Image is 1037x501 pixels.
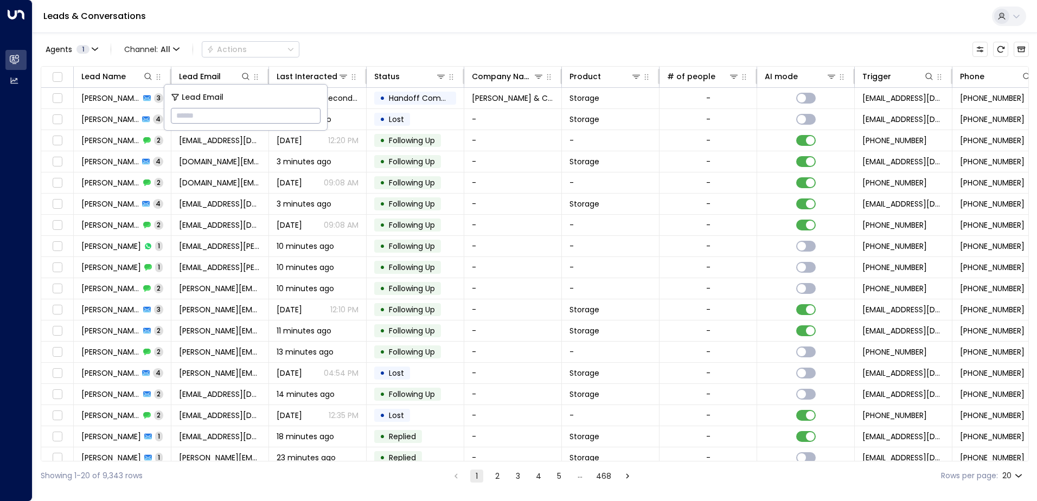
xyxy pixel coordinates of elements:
[569,114,599,125] span: Storage
[960,70,1032,83] div: Phone
[324,177,359,188] p: 09:08 AM
[154,93,163,102] span: 3
[277,389,335,400] span: 14 minutes ago
[46,46,72,53] span: Agents
[470,470,483,483] button: page 1
[50,430,64,444] span: Toggle select row
[324,220,359,230] p: 09:08 AM
[960,368,1025,378] span: +447479511564
[511,470,524,483] button: Go to page 3
[154,284,163,293] span: 2
[43,10,146,22] a: Leads & Conversations
[50,70,64,84] span: Toggle select all
[179,346,261,357] span: L.blemings@hotmail.co.uk
[380,406,385,425] div: •
[464,384,562,404] td: -
[182,91,223,104] span: Lead Email
[862,431,944,442] span: leads@space-station.co.uk
[380,427,385,446] div: •
[862,241,927,252] span: +447581708485
[380,195,385,213] div: •
[50,345,64,359] span: Toggle select row
[464,447,562,468] td: -
[380,110,385,129] div: •
[562,215,660,235] td: -
[380,385,385,403] div: •
[153,368,163,377] span: 4
[562,236,660,256] td: -
[464,278,562,299] td: -
[50,197,64,211] span: Toggle select row
[862,135,927,146] span: +447754034782
[472,93,554,104] span: Guy Carpenter & Company Limited
[154,347,163,356] span: 2
[380,448,385,467] div: •
[562,257,660,278] td: -
[81,177,140,188] span: Mohammad Haghshenas
[389,283,435,294] span: Following Up
[706,135,710,146] div: -
[1014,42,1029,57] button: Archived Leads
[153,114,163,124] span: 4
[380,131,385,150] div: •
[569,452,599,463] span: Storage
[161,45,170,54] span: All
[464,194,562,214] td: -
[862,93,944,104] span: leads@space-station.co.uk
[765,70,837,83] div: AI mode
[960,156,1025,167] span: +447494405871
[277,368,302,378] span: Aug 11, 2025
[277,325,331,336] span: 11 minutes ago
[569,156,599,167] span: Storage
[960,431,1025,442] span: +447914757230
[862,156,944,167] span: leads@space-station.co.uk
[277,70,337,83] div: Last Interacted
[569,70,601,83] div: Product
[569,93,599,104] span: Storage
[862,368,944,378] span: leads@space-station.co.uk
[50,261,64,274] span: Toggle select row
[667,70,715,83] div: # of people
[154,410,163,420] span: 2
[706,241,710,252] div: -
[155,432,163,441] span: 1
[389,262,435,273] span: Following Up
[50,176,64,190] span: Toggle select row
[277,198,331,209] span: 3 minutes ago
[862,410,927,421] span: +447977685653
[960,262,1025,273] span: +447581708485
[50,282,64,296] span: Toggle select row
[464,299,562,320] td: -
[464,109,562,130] td: -
[380,237,385,255] div: •
[464,236,562,256] td: -
[179,262,261,273] span: drew.burley@outlook.com
[380,364,385,382] div: •
[380,279,385,298] div: •
[706,220,710,230] div: -
[573,470,586,483] div: …
[706,304,710,315] div: -
[81,156,139,167] span: Mohammad Haghshenas
[277,410,302,421] span: Aug 19, 2025
[81,283,140,294] span: Kate Burley
[389,368,404,378] span: Lost
[621,470,634,483] button: Go to next page
[50,324,64,338] span: Toggle select row
[532,470,545,483] button: Go to page 4
[207,44,247,54] div: Actions
[960,93,1025,104] span: +447770643408
[179,368,261,378] span: L.blemings@hotmail.co.uk
[941,470,998,481] label: Rows per page:
[50,388,64,401] span: Toggle select row
[464,320,562,341] td: -
[81,431,141,442] span: Maria Foley
[179,304,261,315] span: kate.1608@hotmail.co.uk
[277,156,331,167] span: 3 minutes ago
[960,177,1025,188] span: +447494405871
[464,130,562,151] td: -
[562,405,660,426] td: -
[706,410,710,421] div: -
[960,220,1025,230] span: +447870819511
[81,389,140,400] span: Karen Alcock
